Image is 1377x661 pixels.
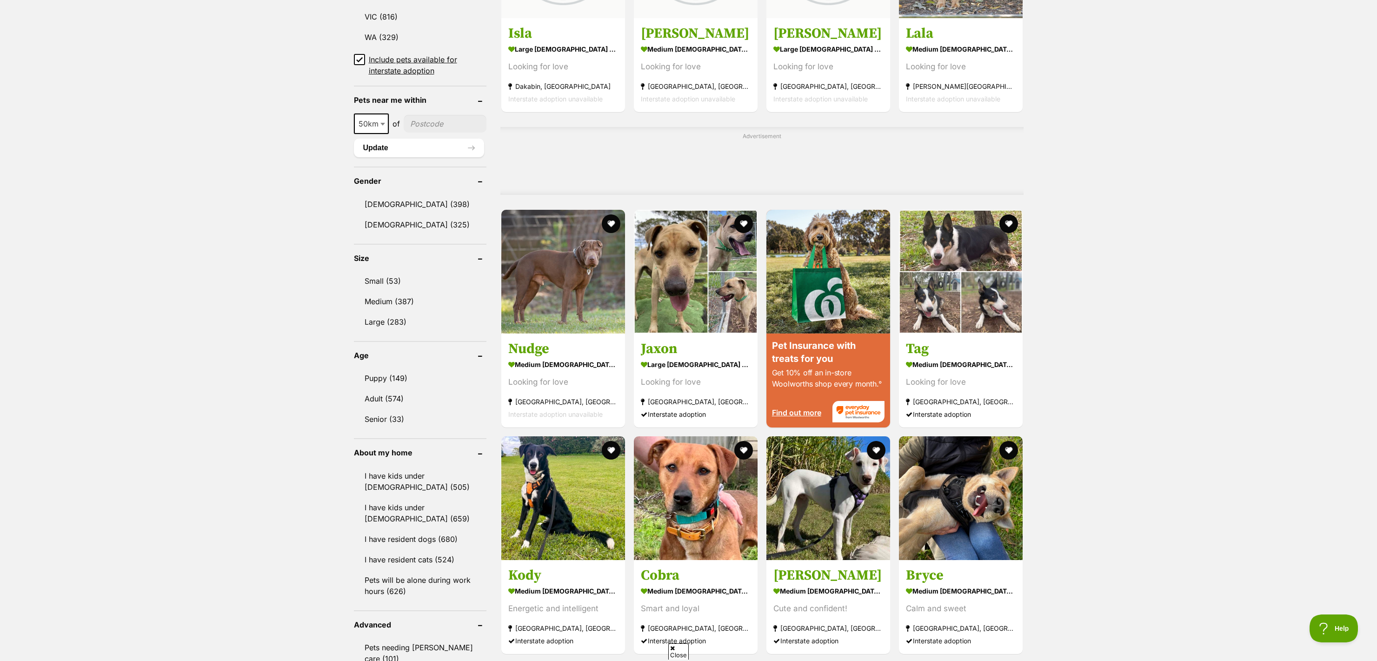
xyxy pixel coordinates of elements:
[501,210,625,334] img: Nudge - Sharpei Dog
[602,441,620,460] button: favourite
[508,622,618,635] strong: [GEOGRAPHIC_DATA], [GEOGRAPHIC_DATA]
[773,60,883,73] div: Looking for love
[508,395,618,408] strong: [GEOGRAPHIC_DATA], [GEOGRAPHIC_DATA]
[354,271,486,291] a: Small (53)
[867,441,885,460] button: favourite
[1310,614,1358,642] iframe: Help Scout Beacon - Open
[508,635,618,648] div: Interstate adoption
[668,643,689,660] span: Close
[508,340,618,358] h3: Nudge
[634,210,758,334] img: Jaxon - American Staffordshire Terrier Dog
[906,376,1016,388] div: Looking for love
[508,95,603,103] span: Interstate adoption unavailable
[354,448,486,457] header: About my home
[906,622,1016,635] strong: [GEOGRAPHIC_DATA], [GEOGRAPHIC_DATA]
[354,351,486,360] header: Age
[734,441,753,460] button: favourite
[501,436,625,560] img: Kody - Border Collie Dog
[773,622,883,635] strong: [GEOGRAPHIC_DATA], [GEOGRAPHIC_DATA]
[641,585,751,598] strong: medium [DEMOGRAPHIC_DATA] Dog
[999,441,1018,460] button: favourite
[906,60,1016,73] div: Looking for love
[641,60,751,73] div: Looking for love
[354,7,486,27] a: VIC (816)
[773,42,883,56] strong: large [DEMOGRAPHIC_DATA] Dog
[641,358,751,371] strong: large [DEMOGRAPHIC_DATA] Dog
[899,18,1023,112] a: Lala medium [DEMOGRAPHIC_DATA] Dog Looking for love [PERSON_NAME][GEOGRAPHIC_DATA], [GEOGRAPHIC_D...
[354,368,486,388] a: Puppy (149)
[906,42,1016,56] strong: medium [DEMOGRAPHIC_DATA] Dog
[906,25,1016,42] h3: Lala
[354,529,486,549] a: I have resident dogs (680)
[641,622,751,635] strong: [GEOGRAPHIC_DATA], [GEOGRAPHIC_DATA]
[906,80,1016,93] strong: [PERSON_NAME][GEOGRAPHIC_DATA], [GEOGRAPHIC_DATA]
[641,376,751,388] div: Looking for love
[641,80,751,93] strong: [GEOGRAPHIC_DATA], [GEOGRAPHIC_DATA]
[999,214,1018,233] button: favourite
[354,550,486,569] a: I have resident cats (524)
[508,358,618,371] strong: medium [DEMOGRAPHIC_DATA] Dog
[634,436,758,560] img: Cobra - Smithfield Cattle Dog
[501,560,625,654] a: Kody medium [DEMOGRAPHIC_DATA] Dog Energetic and intelligent [GEOGRAPHIC_DATA], [GEOGRAPHIC_DATA]...
[508,603,618,615] div: Energetic and intelligent
[899,436,1023,560] img: Bryce - Cattle Dog
[508,585,618,598] strong: medium [DEMOGRAPHIC_DATA] Dog
[773,80,883,93] strong: [GEOGRAPHIC_DATA], [GEOGRAPHIC_DATA]
[508,42,618,56] strong: large [DEMOGRAPHIC_DATA] Dog
[634,560,758,654] a: Cobra medium [DEMOGRAPHIC_DATA] Dog Smart and loyal [GEOGRAPHIC_DATA], [GEOGRAPHIC_DATA] Intersta...
[734,214,753,233] button: favourite
[508,25,618,42] h3: Isla
[641,395,751,408] strong: [GEOGRAPHIC_DATA], [GEOGRAPHIC_DATA]
[508,410,603,418] span: Interstate adoption unavailable
[641,95,735,103] span: Interstate adoption unavailable
[354,139,484,157] button: Update
[773,603,883,615] div: Cute and confident!
[354,389,486,408] a: Adult (574)
[602,214,620,233] button: favourite
[354,54,486,76] a: Include pets available for interstate adoption
[641,25,751,42] h3: [PERSON_NAME]
[766,560,890,654] a: [PERSON_NAME] medium [DEMOGRAPHIC_DATA] Dog Cute and confident! [GEOGRAPHIC_DATA], [GEOGRAPHIC_DA...
[906,340,1016,358] h3: Tag
[773,635,883,648] div: Interstate adoption
[508,376,618,388] div: Looking for love
[354,194,486,214] a: [DEMOGRAPHIC_DATA] (398)
[766,436,890,560] img: Luke - Australian Kelpie Dog
[906,567,1016,585] h3: Bryce
[354,254,486,262] header: Size
[354,409,486,429] a: Senior (33)
[899,210,1023,334] img: Tag - Border Collie Dog
[354,498,486,528] a: I have kids under [DEMOGRAPHIC_DATA] (659)
[354,466,486,497] a: I have kids under [DEMOGRAPHIC_DATA] (505)
[354,114,389,134] span: 50km
[500,127,1024,195] div: Advertisement
[501,18,625,112] a: Isla large [DEMOGRAPHIC_DATA] Dog Looking for love Dakabin, [GEOGRAPHIC_DATA] Interstate adoption...
[354,177,486,185] header: Gender
[354,27,486,47] a: WA (329)
[773,567,883,585] h3: [PERSON_NAME]
[355,117,388,130] span: 50km
[354,312,486,332] a: Large (283)
[766,18,890,112] a: [PERSON_NAME] large [DEMOGRAPHIC_DATA] Dog Looking for love [GEOGRAPHIC_DATA], [GEOGRAPHIC_DATA] ...
[634,18,758,112] a: [PERSON_NAME] medium [DEMOGRAPHIC_DATA] Dog Looking for love [GEOGRAPHIC_DATA], [GEOGRAPHIC_DATA]...
[906,95,1000,103] span: Interstate adoption unavailable
[906,408,1016,421] div: Interstate adoption
[641,340,751,358] h3: Jaxon
[354,292,486,311] a: Medium (387)
[899,560,1023,654] a: Bryce medium [DEMOGRAPHIC_DATA] Dog Calm and sweet [GEOGRAPHIC_DATA], [GEOGRAPHIC_DATA] Interstat...
[773,95,868,103] span: Interstate adoption unavailable
[392,118,400,129] span: of
[906,585,1016,598] strong: medium [DEMOGRAPHIC_DATA] Dog
[354,621,486,629] header: Advanced
[508,80,618,93] strong: Dakabin, [GEOGRAPHIC_DATA]
[641,567,751,585] h3: Cobra
[641,42,751,56] strong: medium [DEMOGRAPHIC_DATA] Dog
[354,570,486,601] a: Pets will be alone during work hours (626)
[404,115,486,133] input: postcode
[508,567,618,585] h3: Kody
[641,603,751,615] div: Smart and loyal
[354,96,486,104] header: Pets near me within
[899,333,1023,427] a: Tag medium [DEMOGRAPHIC_DATA] Dog Looking for love [GEOGRAPHIC_DATA], [GEOGRAPHIC_DATA] Interstat...
[508,60,618,73] div: Looking for love
[354,215,486,234] a: [DEMOGRAPHIC_DATA] (325)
